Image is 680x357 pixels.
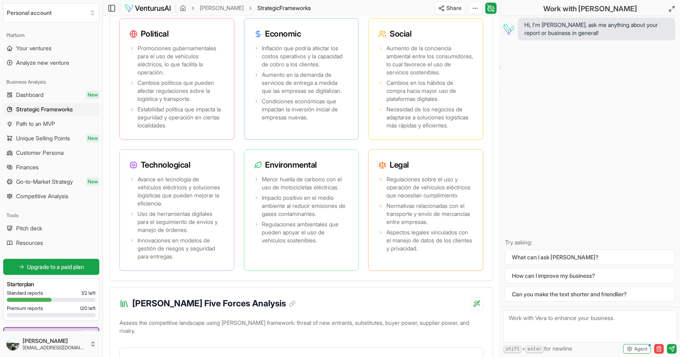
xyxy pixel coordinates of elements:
a: Competitive Analysis [3,190,99,203]
span: Uso de herramientas digitales para el seguimiento de envíos y manejo de órdenes. [138,210,224,234]
span: Regulaciones sobre el uso y operación de vehículos eléctricos que necesitan cumplimiento. [386,175,473,199]
a: Unique Selling PointsNew [3,132,99,145]
a: CommunityNew [4,328,99,341]
span: Frameworks [279,4,311,11]
span: Your ventures [16,44,51,52]
a: Your ventures [3,42,99,55]
span: Cambios políticos que pueden afectar regulaciones sobre la logística y transporte. [138,79,224,103]
a: Pitch deck [3,222,99,235]
h3: Economic [254,28,349,39]
span: Resources [16,239,43,247]
span: Standard reports [7,290,43,296]
button: Can you make the text shorter and friendlier? [505,287,675,302]
a: Strategic Frameworks [3,103,99,116]
button: Select an organization [3,3,99,23]
span: Go-to-Market Strategy [16,178,73,186]
span: Dashboard [16,91,43,99]
button: Agent [623,344,651,354]
div: Platform [3,29,99,42]
button: Share [435,2,465,14]
span: Pitch deck [16,224,42,232]
span: Strategic Frameworks [16,105,73,113]
span: Premium reports [7,305,43,312]
span: Path to an MVP [16,120,55,128]
a: Upgrade to a paid plan [3,259,99,275]
span: Estabilidad política que impacta la seguridad y operación en ciertas localidades. [138,105,224,129]
button: How can I improve my business? [505,268,675,283]
h3: Starter plan [7,280,96,288]
span: New [86,134,99,142]
span: 1 / 2 left [81,290,96,296]
p: Assess the competitive landscape using [PERSON_NAME] framework: threat of new entrants, substitut... [119,317,483,340]
h3: Social [378,28,473,39]
span: Community [17,330,46,339]
img: Vera [502,23,515,35]
span: Aumento de la conciencia ambiental entre los consumidores, lo cual favorece el uso de servicios s... [386,44,473,76]
span: Hi, I'm [PERSON_NAME], ask me anything about your report or business in general! [524,21,669,37]
h3: [PERSON_NAME] Five Forces Analysis [132,297,296,310]
a: Resources [3,236,99,249]
h3: Legal [378,159,473,170]
span: Unique Selling Points [16,134,70,142]
img: logo [124,3,171,13]
span: [EMAIL_ADDRESS][DOMAIN_NAME] [23,345,86,351]
img: ACg8ocI58U4ENNyvFco5XCmo2hbEex1UAssnJJ7esFQHkkaTe8DO3Jt1=s96-c [6,338,19,351]
span: Necesidad de los negocios de adaptarse a soluciones logísticas más rápidas y eficientes. [386,105,473,129]
span: New [86,178,99,186]
span: Agent [634,346,647,352]
span: Finances [16,163,39,171]
h3: Political [129,28,224,39]
span: Normativas relacionadas con el transporte y envío de mercancías entre empresas. [386,202,473,226]
a: Go-to-Market StrategyNew [3,175,99,188]
span: Innovaciones en modelos de gestión de riesgos y seguridad para entregas. [138,236,224,261]
span: Menor huella de carbono con el uso de motocicletas eléctricas. [262,175,349,191]
span: Inflación que podría afectar los costos operativos y la capacidad de cobro a los clientes. [262,44,349,68]
span: Customer Persona [16,149,64,157]
button: [PERSON_NAME][EMAIL_ADDRESS][DOMAIN_NAME] [3,334,99,354]
h3: Environmental [254,159,349,170]
a: Finances [3,161,99,174]
span: 0 / 0 left [80,305,96,312]
span: New [82,330,95,339]
span: Impacto positivo en el medio ambiente al reducir emisiones de gases contaminantes. [262,194,349,218]
a: DashboardNew [3,88,99,101]
span: Regulaciones ambientales que pueden apoyar el uso de vehículos sostenibles. [262,220,349,244]
span: Promociones gubernamentales para el uso de vehículos eléctricos, lo que facilita la operación. [138,44,224,76]
kbd: enter [526,346,544,353]
a: Path to an MVP [3,117,99,130]
span: StrategicFrameworks [257,4,311,12]
a: Analyze new venture [3,56,99,69]
span: Condiciones económicas que impactan la inversión inicial de empresas nuevas. [262,97,349,121]
a: [PERSON_NAME] [200,4,244,12]
span: Upgrade to a paid plan [27,263,84,271]
span: [PERSON_NAME] [23,337,86,345]
h3: Technological [129,159,224,170]
nav: breadcrumb [180,4,311,12]
span: Avance en tecnología de vehículos eléctricos y soluciones logísticas que pueden mejorar la eficie... [138,175,224,207]
div: Tools [3,209,99,222]
span: + for newline [503,345,572,353]
span: Analyze new venture [16,59,69,67]
span: Aumento en la demanda de servicios de entrega a medida que las empresas se digitalizan. [262,71,349,95]
a: Customer Persona [3,146,99,159]
span: Competitive Analysis [16,192,68,200]
span: New [86,91,99,99]
p: Try asking: [505,238,675,246]
span: Aspectos legales vinculados con el manejo de datos de los clientes y privacidad. [386,228,473,252]
span: Share [446,4,462,12]
h2: Work with [PERSON_NAME] [543,3,637,14]
button: What can I ask [PERSON_NAME]? [505,250,675,265]
kbd: shift [503,346,522,353]
div: Business Analysis [3,76,99,88]
span: Cambios en los hábitos de compra hacia mayor uso de plataformas digitales. [386,79,473,103]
